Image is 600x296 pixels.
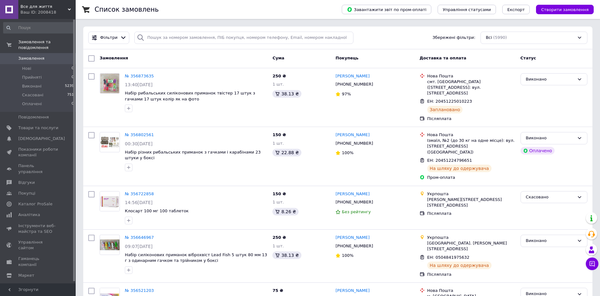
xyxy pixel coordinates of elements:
[18,223,58,234] span: Інструменти веб-майстра та SEO
[420,56,466,60] span: Доставка та оплата
[427,262,492,269] div: На шляху до одержувача
[342,150,353,155] span: 100%
[67,92,74,98] span: 751
[22,92,44,98] span: Скасовані
[427,175,516,180] div: Пром-оплата
[100,35,118,41] span: Фільтри
[134,32,353,44] input: Пошук за номером замовлення, ПІБ покупця, номером телефону, Email, номером накладної
[521,56,536,60] span: Статус
[427,99,472,104] span: ЕН: 20451225010223
[334,139,374,148] div: [PHONE_NUMBER]
[22,83,42,89] span: Виконані
[272,90,301,98] div: 38.13 ₴
[20,4,68,9] span: Все для життя
[18,239,58,251] span: Управління сайтом
[342,253,353,258] span: 100%
[541,7,589,12] span: Створити замовлення
[95,6,159,13] h1: Список замовлень
[18,125,58,131] span: Товари та послуги
[72,75,74,80] span: 0
[335,132,370,138] a: [PERSON_NAME]
[125,235,154,240] a: № 356646967
[100,239,119,251] img: Фото товару
[272,288,283,293] span: 75 ₴
[530,7,594,12] a: Створити замовлення
[433,35,475,41] span: Збережені фільтри:
[438,5,496,14] button: Управління статусами
[272,191,286,196] span: 150 ₴
[18,180,35,185] span: Відгуки
[347,7,426,12] span: Завантажити звіт по пром-оплаті
[526,194,574,201] div: Скасовано
[335,288,370,294] a: [PERSON_NAME]
[18,273,34,278] span: Маркет
[100,191,120,211] a: Фото товару
[125,150,261,160] a: Набір різних рибальських приманок з гачками і карабінами 23 штуки у боксі
[18,190,35,196] span: Покупці
[334,80,374,88] div: [PHONE_NUMBER]
[342,92,351,96] span: 97%
[272,132,286,137] span: 150 ₴
[427,240,516,252] div: [GEOGRAPHIC_DATA]. [PERSON_NAME][STREET_ADDRESS]
[443,7,491,12] span: Управління статусами
[272,74,286,78] span: 250 ₴
[272,208,298,215] div: 8.26 ₴
[100,74,119,93] img: Фото товару
[526,135,574,142] div: Виконано
[125,252,267,263] span: Набір силіконових приманок віброхвіст Lead Fish 5 штук 80 мм 13 г з одинарним гачком та трійником...
[18,56,44,61] span: Замовлення
[18,147,58,158] span: Показники роботи компанії
[18,163,58,174] span: Панель управління
[335,235,370,241] a: [PERSON_NAME]
[334,242,374,250] div: [PHONE_NUMBER]
[18,201,52,207] span: Каталог ProSale
[526,238,574,244] div: Виконано
[100,235,120,255] a: Фото товару
[18,136,65,142] span: [DEMOGRAPHIC_DATA]
[427,197,516,208] div: [PERSON_NAME][STREET_ADDRESS] [STREET_ADDRESS]
[272,82,284,87] span: 1 шт.
[526,76,574,83] div: Виконано
[100,136,119,148] img: Фото товару
[427,191,516,197] div: Укрпошта
[272,141,284,146] span: 1 шт.
[427,79,516,96] div: смт. [GEOGRAPHIC_DATA] ([STREET_ADDRESS]: вул. [STREET_ADDRESS]
[427,73,516,79] div: Нова Пошта
[342,209,371,214] span: Без рейтингу
[427,158,472,163] span: ЕН: 20451224796651
[125,82,153,87] span: 13:40[DATE]
[65,83,74,89] span: 5239
[427,211,516,216] div: Післяплата
[502,5,530,14] button: Експорт
[22,101,42,107] span: Оплачені
[125,244,153,249] span: 09:07[DATE]
[427,288,516,293] div: Нова Пошта
[125,191,154,196] a: № 356722858
[125,74,154,78] a: № 356873635
[18,212,40,218] span: Аналітика
[272,56,284,60] span: Cума
[586,257,598,270] button: Чат з покупцем
[427,235,516,240] div: Укрпошта
[334,198,374,206] div: [PHONE_NUMBER]
[507,7,525,12] span: Експорт
[22,75,42,80] span: Прийняті
[427,255,469,260] span: ЕН: 0504841975632
[125,200,153,205] span: 14:56[DATE]
[427,132,516,138] div: Нова Пошта
[18,256,58,267] span: Гаманець компанії
[272,251,301,259] div: 38.13 ₴
[427,116,516,122] div: Післяплата
[427,138,516,155] div: Ізмаїл, №2 (до 30 кг на одне місце): вул. [STREET_ADDRESS] ([GEOGRAPHIC_DATA])
[335,56,358,60] span: Покупець
[493,35,507,40] span: (5990)
[20,9,76,15] div: Ваш ID: 2008418
[72,66,74,71] span: 0
[272,149,301,156] div: 22.88 ₴
[427,272,516,277] div: Післяплата
[18,39,76,51] span: Замовлення та повідомлення
[486,35,492,41] span: Всі
[521,147,555,154] div: Оплачено
[272,235,286,240] span: 250 ₴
